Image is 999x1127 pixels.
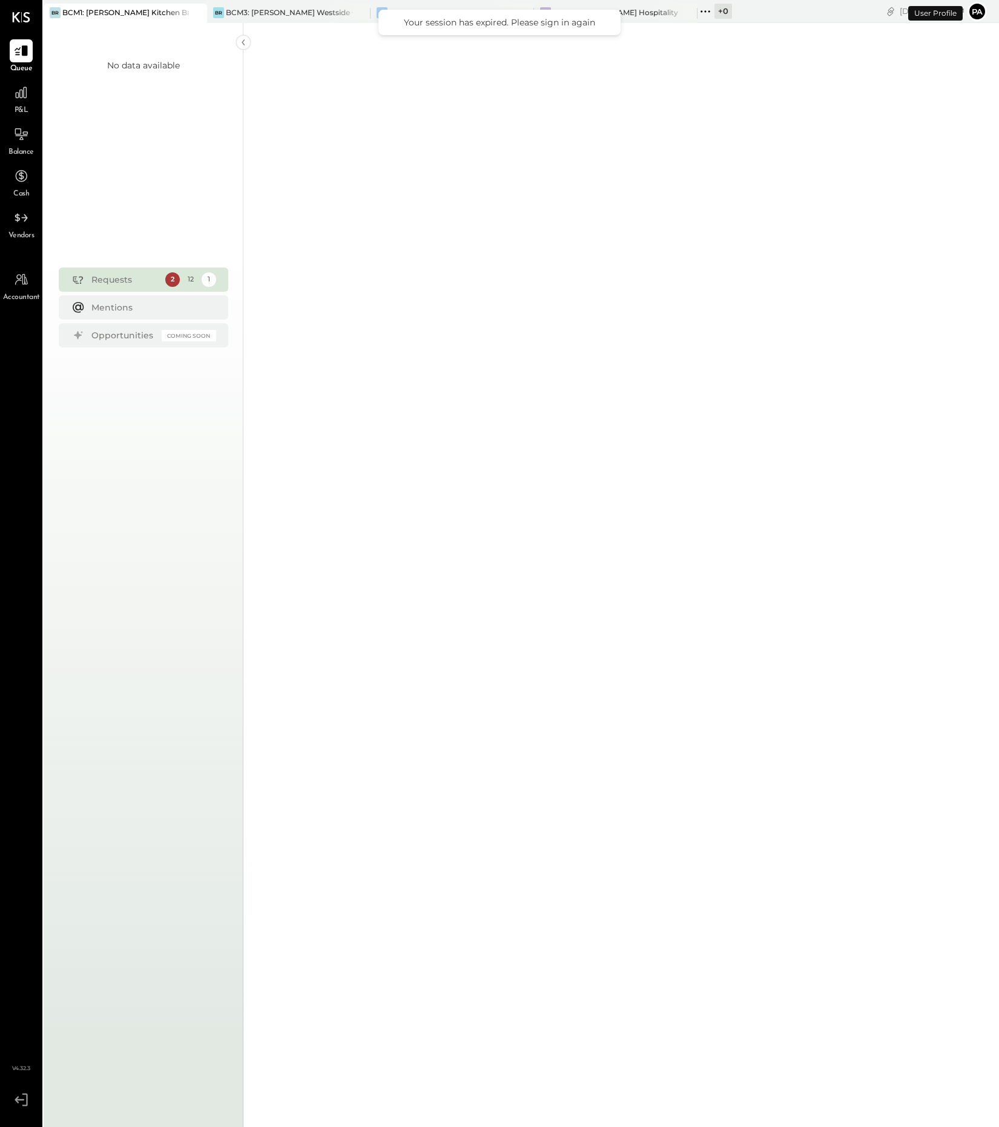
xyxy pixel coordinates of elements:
[10,64,33,74] span: Queue
[1,206,42,241] a: Vendors
[3,292,40,303] span: Accountant
[1,81,42,116] a: P&L
[62,7,189,18] div: BCM1: [PERSON_NAME] Kitchen Bar Market
[15,105,28,116] span: P&L
[91,329,156,341] div: Opportunities
[183,272,198,287] div: 12
[1,268,42,303] a: Accountant
[389,7,516,18] div: BCM2: [PERSON_NAME] American Cooking
[91,274,159,286] div: Requests
[908,6,963,21] div: User Profile
[165,272,180,287] div: 2
[391,17,608,28] div: Your session has expired. Please sign in again
[900,5,964,17] div: [DATE]
[202,272,216,287] div: 1
[1,165,42,200] a: Cash
[540,7,551,18] div: BB
[1,123,42,158] a: Balance
[377,7,387,18] div: BS
[226,7,352,18] div: BCM3: [PERSON_NAME] Westside Grill
[50,7,61,18] div: BR
[8,147,34,158] span: Balance
[213,7,224,18] div: BR
[8,231,35,241] span: Vendors
[968,2,987,21] button: Pa
[885,5,897,18] div: copy link
[13,189,29,200] span: Cash
[714,4,732,19] div: + 0
[162,330,216,341] div: Coming Soon
[1,39,42,74] a: Queue
[553,7,679,18] div: BHG: [PERSON_NAME] Hospitality Group, LLC
[107,59,180,71] div: No data available
[91,301,210,314] div: Mentions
